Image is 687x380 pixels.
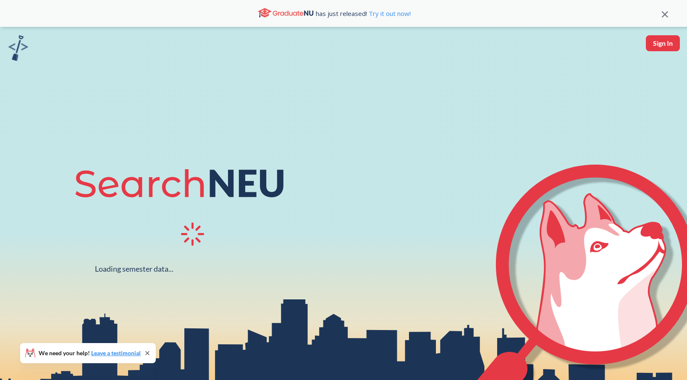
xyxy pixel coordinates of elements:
div: Loading semester data... [95,264,173,274]
a: Try it out now! [367,9,411,18]
button: Sign In [646,35,680,51]
a: Leave a testimonial [91,349,141,356]
span: has just released! [316,9,411,18]
a: sandbox logo [8,35,28,63]
span: We need your help! [39,350,141,356]
img: sandbox logo [8,35,28,61]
